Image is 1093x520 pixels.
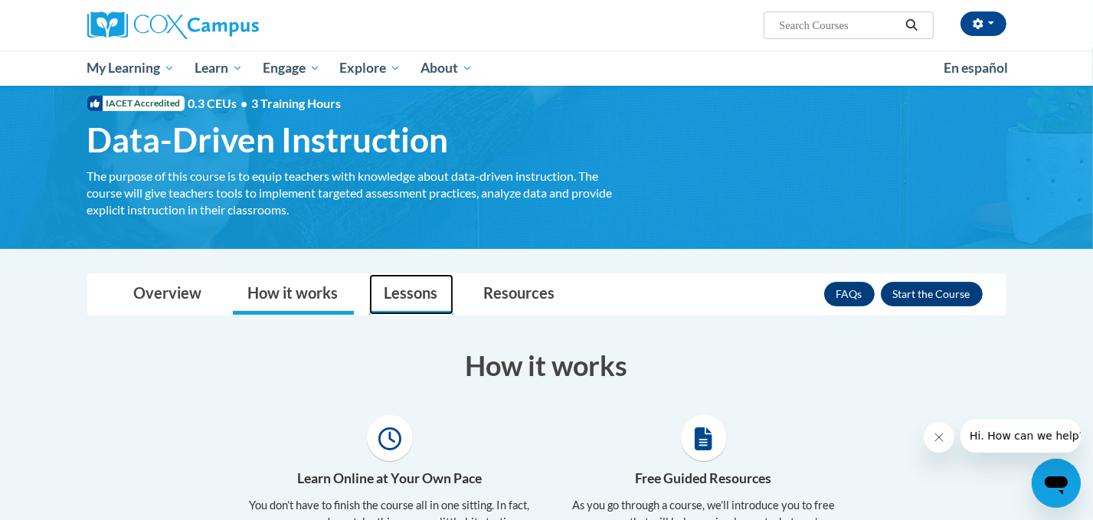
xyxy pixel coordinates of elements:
div: Main menu [64,51,1029,86]
span: • [241,96,248,110]
span: 3 Training Hours [252,96,342,110]
a: Learn [185,51,253,86]
span: My Learning [87,59,175,77]
span: Explore [339,59,401,77]
span: Hi. How can we help? [9,11,124,23]
a: Cox Campus [87,11,378,39]
span: About [421,59,473,77]
img: Cox Campus [87,11,259,39]
a: Lessons [369,274,453,315]
iframe: Close message [924,422,954,453]
a: FAQs [824,282,875,306]
a: En español [934,52,1018,84]
a: Explore [329,51,411,86]
a: Resources [469,274,571,315]
span: Learn [195,59,243,77]
a: How it works [233,274,354,315]
span: Data-Driven Instruction [87,119,449,160]
button: Account Settings [960,11,1006,36]
iframe: Message from company [960,419,1081,453]
span: 0.3 CEUs [188,95,342,112]
a: Overview [119,274,218,315]
a: About [411,51,483,86]
button: Enroll [881,282,983,306]
div: The purpose of this course is to equip teachers with knowledge about data-driven instruction. The... [87,168,616,218]
h4: Free Guided Resources [558,469,849,489]
button: Search [900,16,923,34]
input: Search Courses [777,16,900,34]
a: My Learning [77,51,185,86]
iframe: Button to launch messaging window [1032,459,1081,508]
span: Engage [263,59,320,77]
span: IACET Accredited [87,96,185,111]
h3: How it works [87,346,1006,384]
span: En español [944,60,1008,76]
a: Engage [253,51,330,86]
h4: Learn Online at Your Own Pace [244,469,535,489]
